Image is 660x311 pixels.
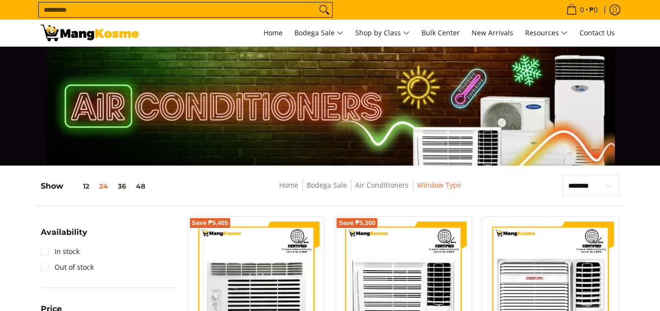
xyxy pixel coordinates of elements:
[580,28,615,37] span: Contact Us
[563,4,601,15] span: •
[472,28,513,37] span: New Arrivals
[113,182,131,190] button: 36
[339,220,375,226] span: Save ₱5,300
[63,182,94,190] button: 12
[588,6,599,13] span: ₱0
[355,27,410,39] span: Shop by Class
[212,179,528,201] nav: Breadcrumbs
[294,27,343,39] span: Bodega Sale
[41,228,87,236] span: Availability
[41,228,87,244] summary: Open
[279,180,298,190] a: Home
[350,20,415,46] a: Shop by Class
[41,25,139,41] img: Bodega Sale Aircon l Mang Kosme: Home Appliances Warehouse Sale Window Type
[467,20,518,46] a: New Arrivals
[149,20,620,46] nav: Main Menu
[417,179,461,192] span: Window Type
[525,27,568,39] span: Resources
[290,20,348,46] a: Bodega Sale
[192,220,229,226] span: Save ₱5,405
[579,6,585,13] span: 0
[41,259,94,275] a: Out of stock
[94,182,113,190] button: 24
[259,20,288,46] a: Home
[307,180,347,190] a: Bodega Sale
[131,182,150,190] button: 48
[355,180,409,190] a: Air Conditioners
[264,28,283,37] span: Home
[41,181,150,191] h5: Show
[41,244,79,259] a: In stock
[417,20,465,46] a: Bulk Center
[317,2,332,17] button: Search
[422,28,460,37] span: Bulk Center
[575,20,620,46] a: Contact Us
[520,20,573,46] a: Resources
